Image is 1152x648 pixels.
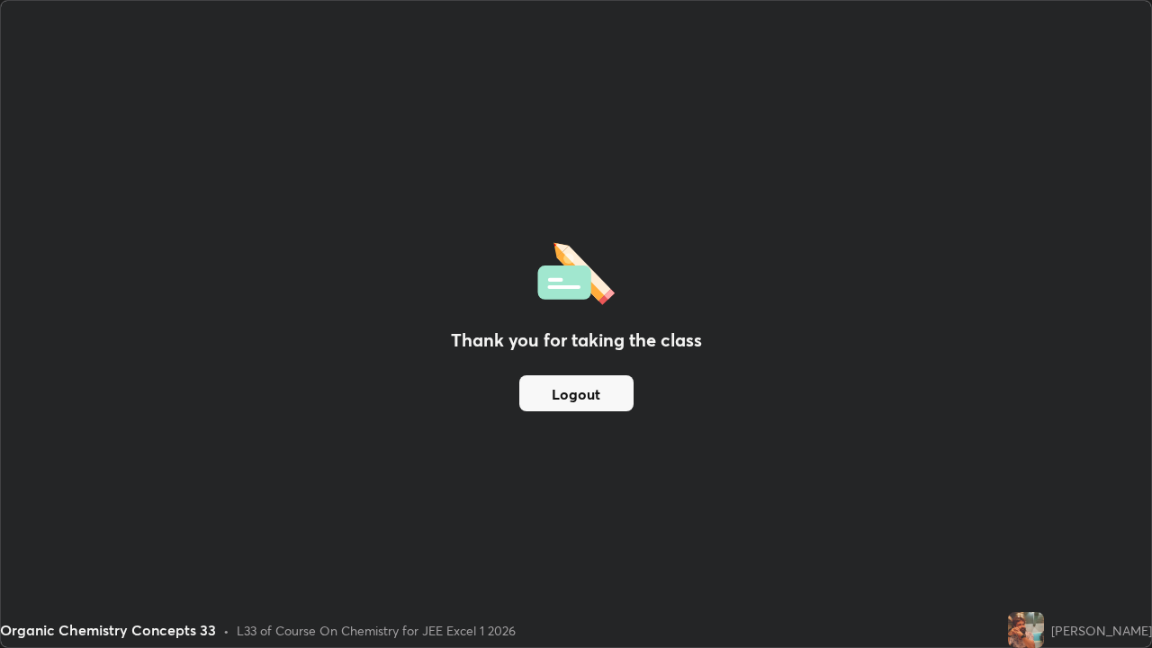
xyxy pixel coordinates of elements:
div: [PERSON_NAME] [1051,621,1152,640]
img: offlineFeedback.1438e8b3.svg [537,237,615,305]
div: • [223,621,229,640]
img: e048503ee0274020b35ac9d8a75090a4.jpg [1008,612,1044,648]
h2: Thank you for taking the class [451,327,702,354]
div: L33 of Course On Chemistry for JEE Excel 1 2026 [237,621,516,640]
button: Logout [519,375,634,411]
